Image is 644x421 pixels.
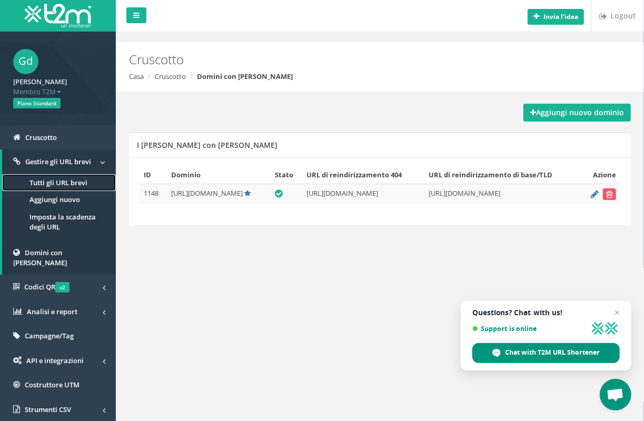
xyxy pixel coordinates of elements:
[197,72,293,81] strong: Domini con [PERSON_NAME]
[25,331,74,340] span: Campagne/Tag
[25,133,57,142] span: Cruscotto
[472,308,620,317] span: Questions? Chat with us!
[302,166,424,184] th: URL di reindirizzamento 404
[26,356,84,365] span: API e integrazioni
[25,380,80,389] span: Costruttore UTM
[55,282,70,293] span: v2
[2,208,116,235] a: Imposta la scadenza degli URL
[600,379,631,410] div: Apri la chat
[140,184,167,205] td: 1148
[528,9,584,25] button: Invia l'idea
[506,348,600,357] span: Chat with T2M URL Shortener
[244,188,251,198] a: Default
[25,405,71,414] span: Strumenti CSV
[13,77,67,86] strong: [PERSON_NAME]
[271,166,302,184] th: Stato
[27,307,77,316] span: Analisi e report
[129,53,544,66] h2: Cruscotto
[137,141,278,149] h5: I [PERSON_NAME] con [PERSON_NAME]
[13,49,38,74] span: Gd
[13,87,56,96] font: Membro T2M
[155,72,186,81] a: Cruscotto
[129,72,144,81] a: Casa
[13,248,67,267] span: Domini con [PERSON_NAME]
[472,343,620,363] div: Chat with T2M URL Shortener
[472,325,587,333] span: Support is online
[13,74,103,96] a: [PERSON_NAME] Membro T2M
[25,157,91,166] span: Gestire gli URL brevi
[2,174,116,192] a: Tutti gli URL brevi
[140,166,167,184] th: ID
[523,104,631,122] a: Aggiungi nuovo dominio
[543,12,578,21] b: Invia l'idea
[13,98,61,108] span: Piano Standard
[171,188,243,198] span: [URL][DOMAIN_NAME]
[424,184,580,205] td: [URL][DOMAIN_NAME]
[580,166,620,184] th: Azione
[611,306,623,319] span: Close chat
[167,166,271,184] th: Dominio
[2,191,116,208] a: Aggiungi nuovo
[536,107,624,117] font: Aggiungi nuovo dominio
[610,11,636,21] font: Logout
[302,184,424,205] td: [URL][DOMAIN_NAME]
[24,282,70,292] span: Codici QR
[25,4,91,27] img: T2M
[424,166,580,184] th: URL di reindirizzamento di base/TLD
